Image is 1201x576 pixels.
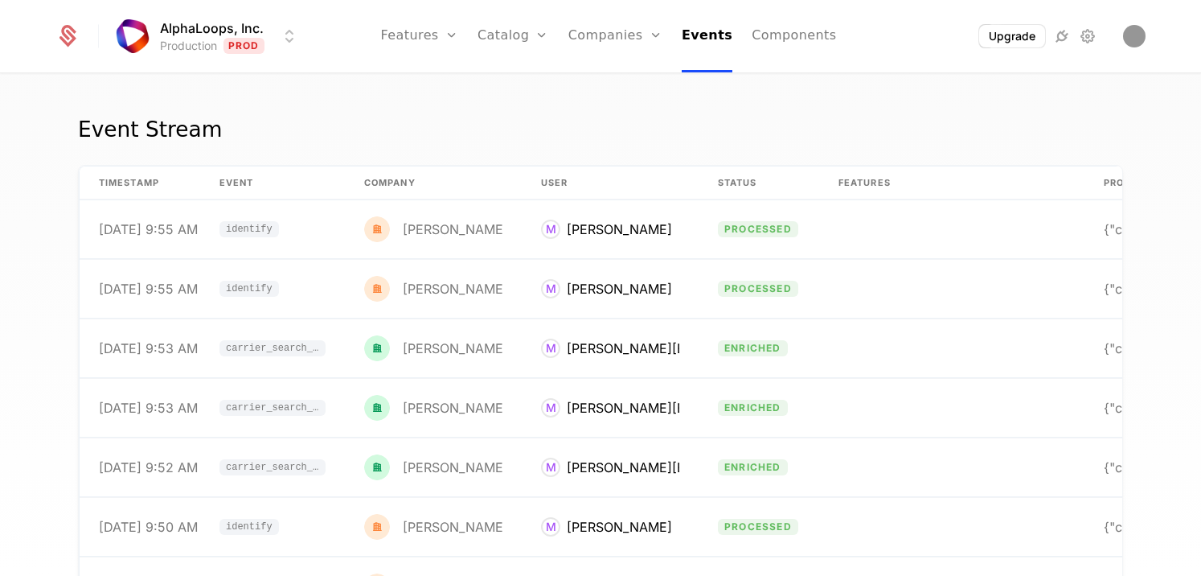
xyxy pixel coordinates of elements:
th: timestamp [80,167,200,200]
span: processed [718,281,798,297]
div: [PERSON_NAME][EMAIL_ADDRESS][PERSON_NAME][DOMAIN_NAME] [567,339,998,358]
div: [DATE] 9:55 AM [99,223,198,236]
div: [PERSON_NAME][EMAIL_ADDRESS][PERSON_NAME][DOMAIN_NAME] [403,401,834,414]
span: carrier_search_query [226,463,319,472]
span: processed [718,221,798,237]
th: Status [699,167,819,200]
span: identify [219,519,279,535]
img: Matt [364,276,390,302]
img: michael.kennedy@loadsure.net [364,335,390,361]
div: M [541,458,560,477]
span: identify [219,221,279,237]
button: Open user button [1123,25,1146,47]
div: Production [160,38,217,54]
img: michael.kennedy@loadsure.net [364,455,390,480]
div: michael.kennedy@loadsure.net [364,395,502,421]
img: Matt [364,216,390,242]
span: identify [226,522,273,532]
div: michael.kennedy@loadsure.net [541,398,679,418]
span: carrier_search_query [219,340,326,356]
div: M [541,339,560,358]
span: enriched [718,459,788,475]
div: M [541,220,560,239]
div: [DATE] 9:53 AM [99,401,198,414]
span: carrier_search_query [226,344,319,353]
div: Matt [364,276,502,302]
div: [PERSON_NAME] [403,223,508,236]
div: [PERSON_NAME] [567,279,672,298]
div: [DATE] 9:55 AM [99,282,198,295]
span: carrier_search_query [226,403,319,413]
div: M [541,517,560,537]
a: Integrations [1052,27,1072,46]
img: AlphaLoops, Inc. [113,17,152,56]
span: identify [219,281,279,297]
div: [PERSON_NAME] [403,282,508,295]
button: Upgrade [979,25,1045,47]
span: AlphaLoops, Inc. [160,19,264,38]
span: carrier_search_query [219,400,326,416]
div: [DATE] 9:53 AM [99,342,198,355]
div: Matt [541,279,672,298]
div: [DATE] 9:52 AM [99,461,198,474]
div: [PERSON_NAME][EMAIL_ADDRESS][PERSON_NAME][DOMAIN_NAME] [403,342,834,355]
th: User [522,167,699,200]
div: [PERSON_NAME] [567,517,672,537]
span: Prod [223,38,264,54]
th: Features [819,167,1084,200]
span: identify [226,224,273,234]
span: carrier_search_query [219,459,326,475]
div: michael.kennedy@loadsure.net [364,455,502,480]
span: processed [718,519,798,535]
span: identify [226,284,273,294]
th: Company [345,167,522,200]
div: Matt [541,517,672,537]
a: Settings [1078,27,1097,46]
img: Matt Fleming [1123,25,1146,47]
div: [DATE] 9:50 AM [99,520,198,533]
div: [PERSON_NAME][EMAIL_ADDRESS][PERSON_NAME][DOMAIN_NAME] [567,458,998,477]
div: M [541,398,560,418]
div: Matt [364,514,502,540]
div: [PERSON_NAME][EMAIL_ADDRESS][PERSON_NAME][DOMAIN_NAME] [403,461,834,474]
img: Matt [364,514,390,540]
div: michael.kennedy@loadsure.net [364,335,502,361]
img: michael.kennedy@loadsure.net [364,395,390,421]
div: M [541,279,560,298]
div: michael.kennedy@loadsure.net [541,339,679,358]
span: enriched [718,340,788,356]
span: enriched [718,400,788,416]
button: Select environment [118,19,299,54]
div: michael.kennedy@loadsure.net [541,458,679,477]
div: [PERSON_NAME] [567,220,672,239]
div: Matt [541,220,672,239]
div: [PERSON_NAME][EMAIL_ADDRESS][PERSON_NAME][DOMAIN_NAME] [567,398,998,418]
div: Event Stream [78,113,222,146]
div: Matt [364,216,502,242]
th: Event [200,167,345,200]
div: [PERSON_NAME] [403,520,508,533]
